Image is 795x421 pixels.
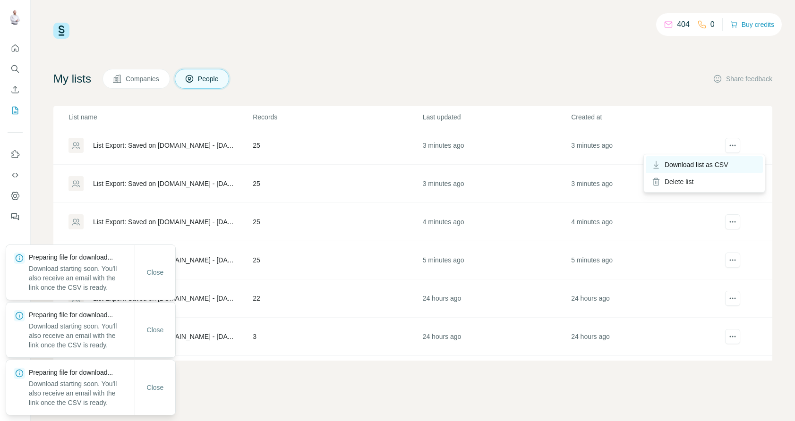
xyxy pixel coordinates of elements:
[571,126,719,165] td: 3 minutes ago
[8,102,23,119] button: My lists
[422,203,571,241] td: 4 minutes ago
[147,268,164,277] span: Close
[725,138,740,153] button: actions
[713,74,772,84] button: Share feedback
[8,40,23,57] button: Quick start
[571,112,719,122] p: Created at
[252,165,422,203] td: 25
[126,74,160,84] span: Companies
[93,217,237,227] div: List Export: Saved on [DOMAIN_NAME] - [DATE] 07:09
[725,291,740,306] button: actions
[147,383,164,392] span: Close
[422,126,571,165] td: 3 minutes ago
[147,325,164,335] span: Close
[93,179,237,188] div: List Export: Saved on [DOMAIN_NAME] - [DATE] 07:10
[252,279,422,318] td: 22
[725,253,740,268] button: actions
[725,329,740,344] button: actions
[422,356,571,394] td: 24 hours ago
[710,19,715,30] p: 0
[53,23,69,39] img: Surfe Logo
[422,279,571,318] td: 24 hours ago
[8,167,23,184] button: Use Surfe API
[68,112,252,122] p: List name
[571,165,719,203] td: 3 minutes ago
[422,241,571,279] td: 5 minutes ago
[571,356,719,394] td: 24 hours ago
[8,81,23,98] button: Enrich CSV
[422,318,571,356] td: 24 hours ago
[646,173,763,190] div: Delete list
[730,18,774,31] button: Buy credits
[252,356,422,394] td: 25
[198,74,220,84] span: People
[252,203,422,241] td: 25
[571,279,719,318] td: 24 hours ago
[8,60,23,77] button: Search
[725,214,740,229] button: actions
[252,241,422,279] td: 25
[422,165,571,203] td: 3 minutes ago
[29,379,135,407] p: Download starting soon. You'll also receive an email with the link once the CSV is ready.
[8,9,23,25] img: Avatar
[571,318,719,356] td: 24 hours ago
[665,160,728,169] span: Download list as CSV
[140,264,171,281] button: Close
[8,187,23,204] button: Dashboard
[677,19,690,30] p: 404
[571,241,719,279] td: 5 minutes ago
[29,321,135,350] p: Download starting soon. You'll also receive an email with the link once the CSV is ready.
[93,141,237,150] div: List Export: Saved on [DOMAIN_NAME] - [DATE] 07:10
[253,112,421,122] p: Records
[252,126,422,165] td: 25
[29,253,135,262] p: Preparing file for download...
[53,71,91,86] h4: My lists
[29,368,135,377] p: Preparing file for download...
[140,321,171,338] button: Close
[8,208,23,225] button: Feedback
[252,318,422,356] td: 3
[8,146,23,163] button: Use Surfe on LinkedIn
[140,379,171,396] button: Close
[29,310,135,320] p: Preparing file for download...
[423,112,571,122] p: Last updated
[29,264,135,292] p: Download starting soon. You'll also receive an email with the link once the CSV is ready.
[571,203,719,241] td: 4 minutes ago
